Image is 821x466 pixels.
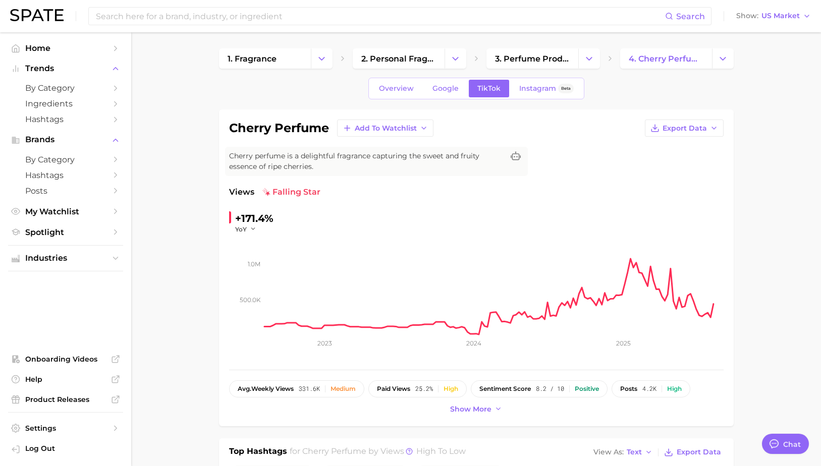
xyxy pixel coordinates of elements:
button: Add to Watchlist [337,120,433,137]
a: Help [8,372,123,387]
span: View As [593,449,624,455]
a: My Watchlist [8,204,123,219]
button: Change Category [445,48,466,69]
div: +171.4% [235,210,273,226]
div: High [444,385,458,392]
h1: cherry perfume [229,122,329,134]
span: Onboarding Videos [25,355,106,364]
a: 2. personal fragrance [353,48,445,69]
span: by Category [25,155,106,164]
span: paid views [377,385,410,392]
a: Hashtags [8,111,123,127]
span: TikTok [477,84,501,93]
a: InstagramBeta [511,80,582,97]
button: posts4.2kHigh [612,380,690,397]
span: My Watchlist [25,207,106,216]
button: Change Category [578,48,600,69]
a: Home [8,40,123,56]
span: 25.2% [415,385,433,392]
a: Onboarding Videos [8,352,123,367]
a: Posts [8,183,123,199]
a: by Category [8,80,123,96]
button: View AsText [591,446,655,459]
span: Google [432,84,459,93]
span: falling star [262,186,320,198]
span: 4.2k [642,385,656,392]
a: Spotlight [8,224,123,240]
a: Ingredients [8,96,123,111]
a: Overview [370,80,422,97]
a: Log out. Currently logged in with e-mail srosen@interparfumsinc.com. [8,441,123,458]
button: Export Data [645,120,724,137]
span: Brands [25,135,106,144]
abbr: average [238,385,251,392]
a: by Category [8,152,123,167]
span: Beta [561,84,571,93]
span: Settings [25,424,106,433]
h1: Top Hashtags [229,445,287,459]
div: Positive [575,385,599,392]
span: 3. perfume products [495,54,570,64]
span: Instagram [519,84,556,93]
span: Export Data [663,124,707,133]
span: posts [620,385,637,392]
input: Search here for a brand, industry, or ingredient [95,8,665,25]
button: YoY [235,225,257,234]
div: High [667,385,682,392]
span: Log Out [25,444,115,453]
span: Cherry perfume is a delightful fragrance capturing the sweet and fruity essence of ripe cherries. [229,151,504,172]
span: US Market [761,13,800,19]
a: Hashtags [8,167,123,183]
tspan: 500.0k [240,296,261,304]
tspan: 1.0m [248,260,260,268]
span: sentiment score [479,385,531,392]
a: Product Releases [8,392,123,407]
span: Home [25,43,106,53]
span: high to low [416,446,466,456]
span: weekly views [238,385,294,392]
span: cherry perfume [302,446,366,456]
button: Industries [8,251,123,266]
span: Posts [25,186,106,196]
a: 4. cherry perfume [620,48,712,69]
span: by Category [25,83,106,93]
span: Spotlight [25,227,106,237]
h2: for by Views [290,445,466,459]
span: Views [229,186,254,198]
span: 1. fragrance [228,54,277,64]
img: SPATE [10,9,64,21]
a: 3. perfume products [486,48,578,69]
span: Search [676,12,705,21]
span: Ingredients [25,99,106,108]
button: Change Category [311,48,333,69]
div: Medium [331,385,356,392]
img: falling star [262,188,270,196]
span: Product Releases [25,395,106,404]
a: TikTok [469,80,509,97]
span: YoY [235,225,247,234]
span: 8.2 / 10 [536,385,564,392]
button: avg.weekly views331.6kMedium [229,380,364,397]
span: Add to Watchlist [355,124,417,133]
button: Show more [448,402,505,416]
button: sentiment score8.2 / 10Positive [471,380,608,397]
span: 4. cherry perfume [629,54,703,64]
span: Text [627,449,642,455]
a: Google [424,80,467,97]
span: 331.6k [299,385,320,392]
button: Change Category [712,48,734,69]
tspan: 2025 [616,339,630,347]
span: Export Data [677,448,721,456]
button: ShowUS Market [734,10,813,23]
button: Brands [8,132,123,147]
tspan: 2023 [317,339,332,347]
button: paid views25.2%High [368,380,467,397]
span: Industries [25,254,106,263]
span: Trends [25,64,106,73]
span: Hashtags [25,170,106,180]
button: Trends [8,61,123,76]
button: Export Data [662,445,723,459]
span: Help [25,375,106,384]
a: Settings [8,421,123,436]
span: Show [736,13,758,19]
